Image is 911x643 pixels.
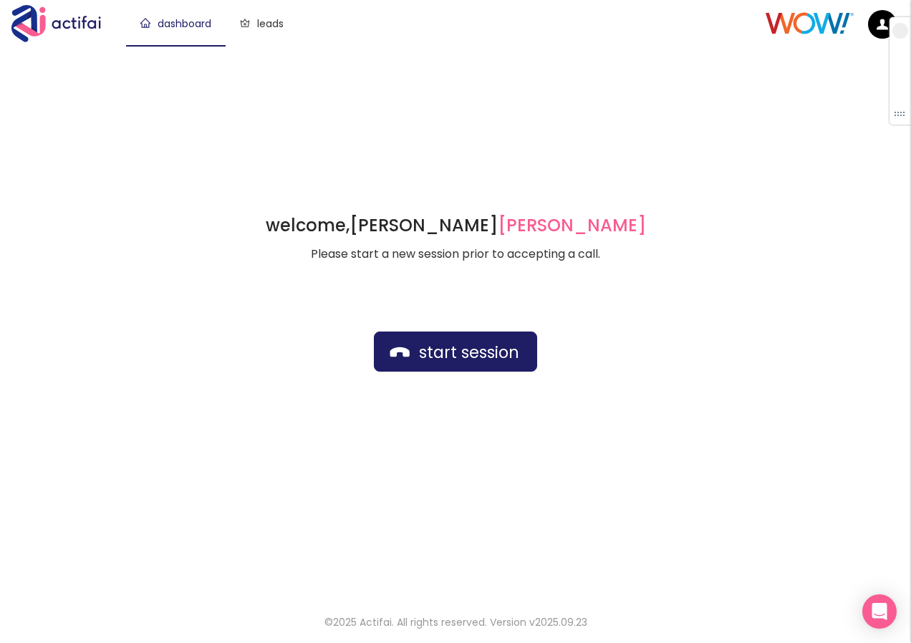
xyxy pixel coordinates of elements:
a: leads [240,16,284,31]
a: dashboard [140,16,211,31]
img: Actifai Logo [11,5,115,42]
img: Client Logo [766,12,854,34]
p: Please start a new session prior to accepting a call. [266,246,646,263]
span: [PERSON_NAME] [498,213,646,237]
h1: welcome, [266,214,646,237]
button: start session [374,332,537,372]
div: Open Intercom Messenger [862,594,897,629]
strong: [PERSON_NAME] [350,213,646,237]
img: default.png [868,10,897,39]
